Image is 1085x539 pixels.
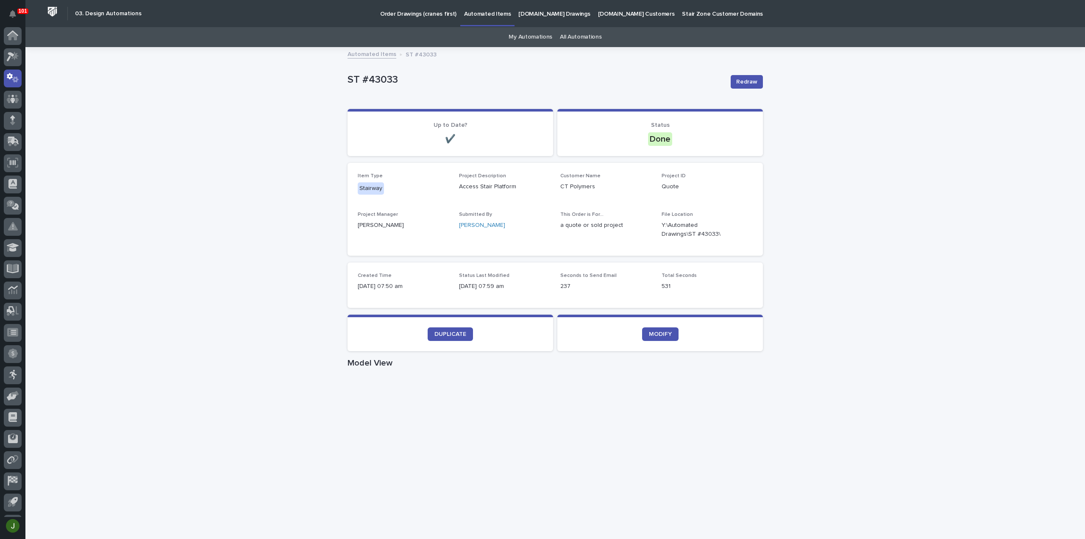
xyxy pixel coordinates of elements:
[428,327,473,341] a: DUPLICATE
[736,78,757,86] span: Redraw
[459,273,509,278] span: Status Last Modified
[459,182,550,191] p: Access Stair Platform
[348,49,396,59] a: Automated Items
[662,273,697,278] span: Total Seconds
[662,173,686,179] span: Project ID
[11,10,22,24] div: Notifications101
[4,517,22,535] button: users-avatar
[358,282,449,291] p: [DATE] 07:50 am
[75,10,142,17] h2: 03. Design Automations
[649,331,672,337] span: MODIFY
[662,182,753,191] p: Quote
[358,221,449,230] p: [PERSON_NAME]
[406,49,437,59] p: ST #43033
[459,212,492,217] span: Submitted By
[348,74,724,86] p: ST #43033
[459,221,505,230] a: [PERSON_NAME]
[434,122,467,128] span: Up to Date?
[560,173,601,179] span: Customer Name
[560,182,651,191] p: CT Polymers
[560,221,651,230] p: a quote or sold project
[358,173,383,179] span: Item Type
[4,5,22,23] button: Notifications
[358,134,543,144] p: ✔️
[560,212,604,217] span: This Order is For...
[459,282,550,291] p: [DATE] 07:59 am
[662,212,693,217] span: File Location
[648,132,672,146] div: Done
[45,4,60,20] img: Workspace Logo
[651,122,670,128] span: Status
[348,358,763,368] h1: Model View
[19,8,27,14] p: 101
[731,75,763,89] button: Redraw
[662,221,732,239] : Y:\Automated Drawings\ST #43033\
[560,273,617,278] span: Seconds to Send Email
[358,182,384,195] div: Stairway
[560,27,601,47] a: All Automations
[459,173,506,179] span: Project Description
[358,212,398,217] span: Project Manager
[434,331,466,337] span: DUPLICATE
[509,27,552,47] a: My Automations
[642,327,679,341] a: MODIFY
[662,282,753,291] p: 531
[358,273,392,278] span: Created Time
[560,282,651,291] p: 237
